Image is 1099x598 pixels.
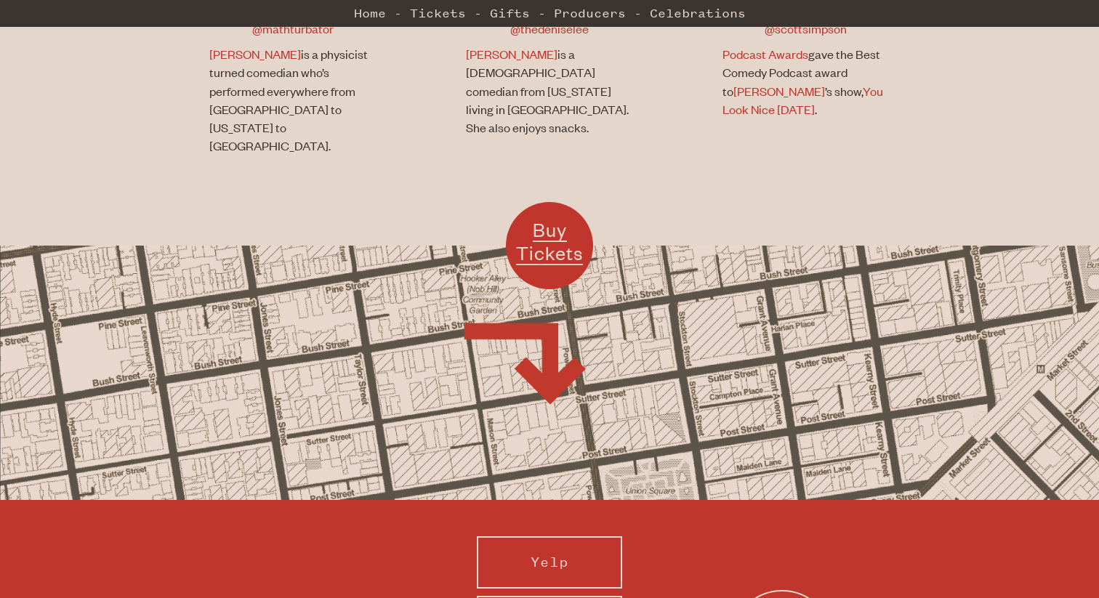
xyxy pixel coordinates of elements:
[466,46,557,62] a: [PERSON_NAME]
[510,20,589,36] a: @thedeniselee
[722,45,886,118] p: gave the Best Comedy Podcast award to ’s show, .
[516,217,583,264] span: Buy Tickets
[733,83,825,99] a: [PERSON_NAME]
[252,20,334,36] a: @mathturbator
[209,46,301,62] a: [PERSON_NAME]
[722,46,808,62] a: Podcast Awards
[765,20,847,36] a: @scottsimpson
[722,83,883,117] a: You Look Nice [DATE]
[506,202,593,289] a: Buy Tickets
[209,45,373,155] p: is a physicist turned comedian who’s performed everywhere from [GEOGRAPHIC_DATA] to [US_STATE] to...
[477,536,622,589] a: Yelp
[466,45,629,137] p: is a [DEMOGRAPHIC_DATA] comedian from [US_STATE] living in [GEOGRAPHIC_DATA]. She also enjoys sna...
